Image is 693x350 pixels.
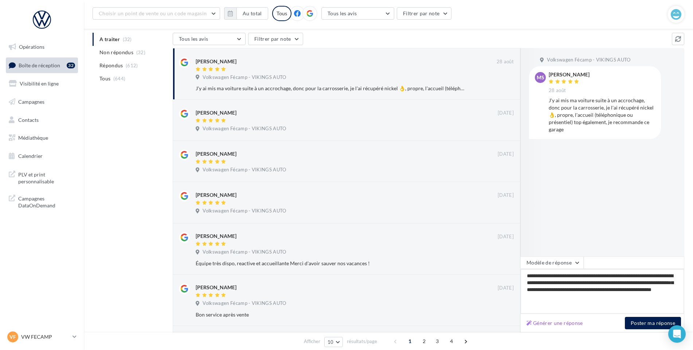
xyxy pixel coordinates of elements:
span: Volkswagen Fécamp - VIKINGS AUTO [203,300,286,307]
p: VW FECAMP [21,333,70,341]
div: [PERSON_NAME] [196,150,236,158]
span: Médiathèque [18,135,48,141]
a: PLV et print personnalisable [4,167,79,188]
div: Équipe très dispo, reactive et accueillante Merci d'avoir sauver nos vacances ! [196,260,466,267]
span: Opérations [19,44,44,50]
span: [DATE] [498,151,514,158]
a: Visibilité en ligne [4,76,79,91]
a: Contacts [4,112,79,128]
span: Volkswagen Fécamp - VIKINGS AUTO [203,74,286,81]
div: Tous [272,6,291,21]
span: Volkswagen Fécamp - VIKINGS AUTO [203,249,286,255]
a: Opérations [4,39,79,55]
div: J'y ai mis ma voiture suite à un accrochage, donc pour la carrosserie, je l'ai récupéré nickel 👌,... [549,97,655,133]
div: [PERSON_NAME] [196,232,236,240]
span: Volkswagen Fécamp - VIKINGS AUTO [203,208,286,214]
span: Tous les avis [328,10,357,16]
div: [PERSON_NAME] [196,58,236,65]
button: Au total [224,7,268,20]
span: Campagnes DataOnDemand [18,194,75,209]
a: Boîte de réception32 [4,57,79,73]
span: [DATE] [498,192,514,199]
div: [PERSON_NAME] [196,109,236,116]
span: Visibilité en ligne [20,80,59,87]
span: Boîte de réception [19,62,60,68]
div: 32 [67,63,75,68]
span: Choisir un point de vente ou un code magasin [99,10,207,16]
span: Volkswagen Fécamp - VIKINGS AUTO [547,57,630,63]
div: J'y ai mis ma voiture suite à un accrochage, donc pour la carrosserie, je l'ai récupéré nickel 👌,... [196,85,466,92]
span: Volkswagen Fécamp - VIKINGS AUTO [203,167,286,173]
div: [PERSON_NAME] [196,191,236,199]
button: Modèle de réponse [520,256,584,269]
div: Open Intercom Messenger [668,325,686,343]
span: Afficher [304,338,320,345]
span: 28 août [497,59,514,65]
span: 4 [446,335,457,347]
span: Non répondus [99,49,133,56]
span: PLV et print personnalisable [18,170,75,185]
span: [DATE] [498,234,514,240]
button: Tous les avis [173,33,246,45]
span: Tous [99,75,110,82]
button: Choisir un point de vente ou un code magasin [93,7,220,20]
span: (644) [113,76,126,81]
button: Filtrer par note [397,7,452,20]
button: Générer une réponse [524,319,586,327]
a: Campagnes DataOnDemand [4,191,79,212]
div: [PERSON_NAME] [196,284,236,291]
a: Médiathèque [4,130,79,146]
span: (612) [126,63,138,68]
span: Calendrier [18,153,43,159]
div: [PERSON_NAME] [549,72,590,77]
span: [DATE] [498,110,514,116]
span: 28 août [549,87,566,94]
span: 2 [418,335,430,347]
a: Calendrier [4,148,79,164]
span: Tous les avis [179,36,208,42]
span: Campagnes [18,99,44,105]
span: MS [537,74,544,81]
span: 10 [328,339,334,345]
span: résultats/page [347,338,377,345]
a: Campagnes [4,94,79,110]
button: Filtrer par note [248,33,303,45]
span: 1 [404,335,416,347]
a: VF VW FECAMP [6,330,78,344]
div: Bon service après vente [196,311,466,318]
button: Poster ma réponse [625,317,681,329]
span: Répondus [99,62,123,69]
span: 3 [431,335,443,347]
span: [DATE] [498,285,514,291]
span: (32) [136,49,145,55]
span: VF [9,333,16,341]
span: Contacts [18,116,39,123]
button: 10 [324,337,343,347]
button: Tous les avis [321,7,394,20]
span: Volkswagen Fécamp - VIKINGS AUTO [203,126,286,132]
button: Au total [236,7,268,20]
